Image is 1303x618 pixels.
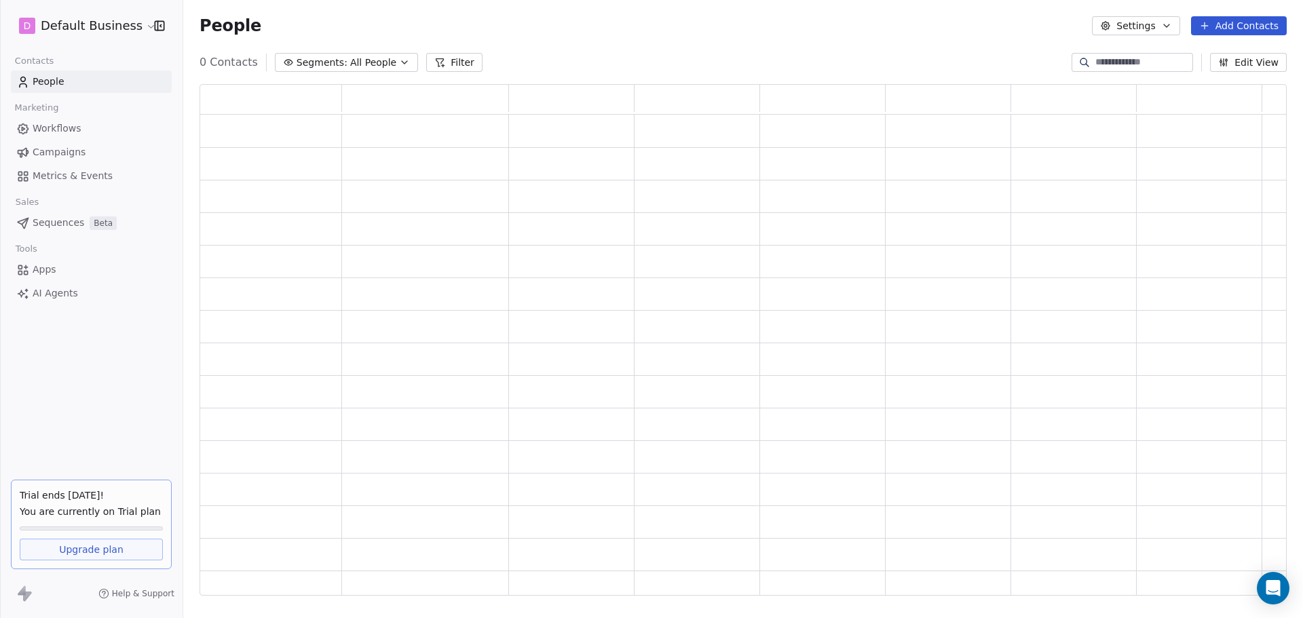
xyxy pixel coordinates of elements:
[90,216,117,230] span: Beta
[1257,572,1289,604] div: Open Intercom Messenger
[98,588,174,599] a: Help & Support
[20,488,163,502] div: Trial ends [DATE]!
[9,98,64,118] span: Marketing
[41,17,143,35] span: Default Business
[112,588,174,599] span: Help & Support
[33,145,86,159] span: Campaigns
[11,71,172,93] a: People
[59,543,124,556] span: Upgrade plan
[20,539,163,560] a: Upgrade plan
[33,121,81,136] span: Workflows
[16,14,145,37] button: DDefault Business
[33,286,78,301] span: AI Agents
[9,51,60,71] span: Contacts
[200,16,261,36] span: People
[33,169,113,183] span: Metrics & Events
[1191,16,1287,35] button: Add Contacts
[11,165,172,187] a: Metrics & Events
[11,117,172,140] a: Workflows
[10,239,43,259] span: Tools
[297,56,347,70] span: Segments:
[1210,53,1287,72] button: Edit View
[1092,16,1179,35] button: Settings
[350,56,396,70] span: All People
[11,141,172,163] a: Campaigns
[200,54,258,71] span: 0 Contacts
[33,263,56,277] span: Apps
[24,19,31,33] span: D
[10,192,45,212] span: Sales
[426,53,483,72] button: Filter
[33,75,64,89] span: People
[11,282,172,305] a: AI Agents
[33,216,84,230] span: Sequences
[11,258,172,281] a: Apps
[20,505,163,518] span: You are currently on Trial plan
[11,212,172,234] a: SequencesBeta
